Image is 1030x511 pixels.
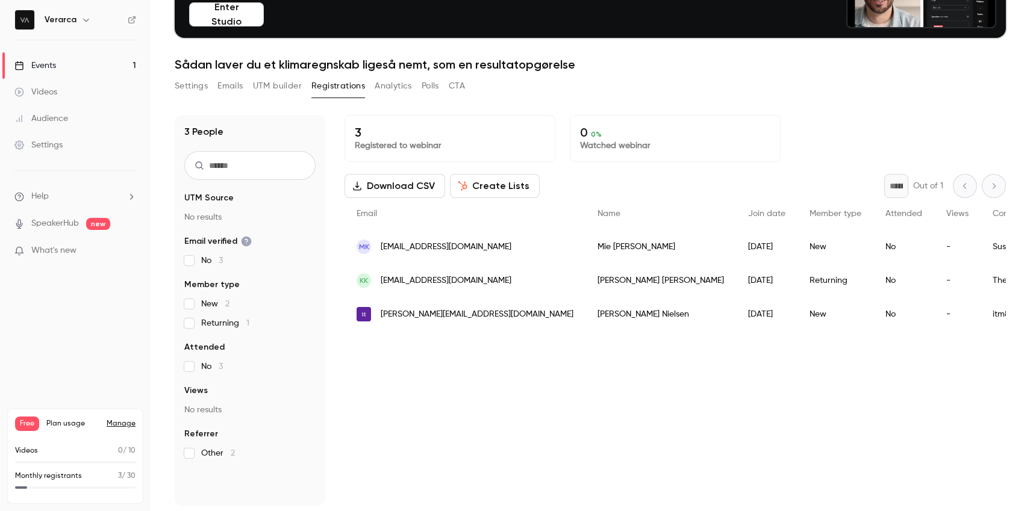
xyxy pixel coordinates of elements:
span: Free [15,417,39,431]
span: Member type [184,279,240,291]
span: 3 [118,472,122,480]
span: What's new [31,244,76,257]
span: Views [946,209,969,218]
span: 2 [231,449,235,457]
div: Mie [PERSON_NAME] [585,230,736,264]
span: Referrer [184,428,218,440]
div: No [873,264,934,297]
button: UTM builder [253,76,302,96]
div: No [873,230,934,264]
section: facet-groups [184,192,316,459]
div: - [934,297,981,331]
p: Registered to webinar [355,140,545,152]
p: Monthly registrants [15,471,82,482]
p: 3 [355,125,545,140]
span: [PERSON_NAME][EMAIL_ADDRESS][DOMAIN_NAME] [381,308,573,321]
span: [EMAIL_ADDRESS][DOMAIN_NAME] [381,274,511,287]
span: MK [359,241,369,252]
img: itm8.com [357,307,371,321]
p: No results [184,211,316,223]
h1: Sådan laver du et klimaregnskab ligeså nemt, som en resultatopgørelse [175,57,1006,72]
span: new [86,218,110,230]
span: Join date [748,209,785,218]
p: Videos [15,445,38,456]
p: 0 [580,125,770,140]
div: Videos [14,86,57,98]
span: 3 [219,362,223,371]
div: - [934,230,981,264]
li: help-dropdown-opener [14,190,136,203]
a: Manage [107,419,136,429]
div: New [797,230,873,264]
div: New [797,297,873,331]
span: 3 [219,256,223,265]
button: CTA [449,76,465,96]
span: No [201,361,223,373]
button: Enter Studio [189,2,264,26]
div: Settings [14,139,63,151]
span: 2 [225,300,229,308]
span: Email [357,209,377,218]
span: Returning [201,317,249,329]
div: [DATE] [736,297,797,331]
span: Name [598,209,620,218]
span: [EMAIL_ADDRESS][DOMAIN_NAME] [381,241,511,253]
span: 0 % [591,130,602,138]
div: [PERSON_NAME] Nielsen [585,297,736,331]
div: - [934,264,981,297]
span: Attended [184,341,225,353]
div: Returning [797,264,873,297]
h1: 3 People [184,125,223,139]
span: Views [184,385,208,397]
span: New [201,298,229,310]
div: Audience [14,113,68,125]
button: Polls [422,76,439,96]
div: [DATE] [736,230,797,264]
span: Member type [810,209,861,218]
span: Attended [885,209,922,218]
span: 1 [246,319,249,327]
span: Email verified [184,235,252,247]
span: Other [201,447,235,459]
span: KK [360,275,368,286]
div: No [873,297,934,331]
button: Analytics [375,76,412,96]
button: Registrations [311,76,365,96]
button: Settings [175,76,208,96]
span: 0 [118,447,123,454]
p: Out of 1 [913,180,943,192]
button: Create Lists [450,174,540,198]
a: SpeakerHub [31,217,79,230]
span: Plan usage [46,419,99,429]
div: Events [14,60,56,72]
p: No results [184,404,316,416]
img: Verarca [15,10,34,29]
p: / 30 [118,471,136,482]
p: Watched webinar [580,140,770,152]
button: Emails [217,76,243,96]
p: / 10 [118,445,136,456]
h6: Verarca [45,14,76,26]
span: UTM Source [184,192,234,204]
div: [PERSON_NAME] [PERSON_NAME] [585,264,736,297]
button: Download CSV [345,174,445,198]
iframe: Noticeable Trigger [122,246,136,256]
div: [DATE] [736,264,797,297]
span: Help [31,190,49,203]
span: No [201,255,223,267]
